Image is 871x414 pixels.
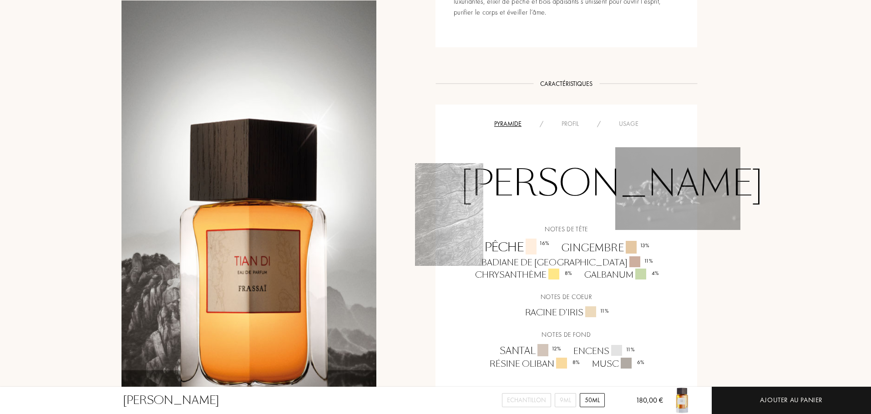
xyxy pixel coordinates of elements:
[565,269,572,277] div: 8 %
[637,358,644,366] div: 6 %
[624,395,663,414] div: 180,00 €
[600,307,609,315] div: 11 %
[468,269,577,281] div: Chrysanthème
[555,241,655,255] div: Gingembre
[626,345,635,354] div: 11 %
[640,241,649,249] div: 13 %
[502,393,551,407] div: Echantillon
[442,159,690,213] div: [PERSON_NAME]
[552,344,561,353] div: 12 %
[518,306,614,319] div: Racine d'iris
[485,119,531,129] div: Pyramide
[567,345,640,357] div: Encens
[552,119,588,129] div: Profil
[644,257,653,265] div: 11 %
[585,358,650,370] div: Musc
[531,119,552,129] div: /
[615,147,740,230] img: WWWQDATK1F9WO_1.png
[493,344,567,358] div: Santal
[483,358,585,370] div: Résine oliban
[577,269,664,281] div: Galbanum
[760,395,823,405] div: Ajouter au panier
[580,393,605,407] div: 50mL
[442,224,690,234] div: Notes de tête
[588,119,610,129] div: /
[610,119,648,129] div: Usage
[478,239,555,256] div: Pêche
[415,163,483,266] img: WWWQDATK1F9WO_2.png
[539,239,549,247] div: 16 %
[442,292,690,302] div: Notes de coeur
[442,330,690,339] div: Notes de fond
[555,393,576,407] div: 9mL
[652,269,659,277] div: 4 %
[475,256,658,269] div: Badiane de [GEOGRAPHIC_DATA]
[668,387,696,414] img: Tian Di
[572,358,580,366] div: 8 %
[123,392,219,409] div: [PERSON_NAME]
